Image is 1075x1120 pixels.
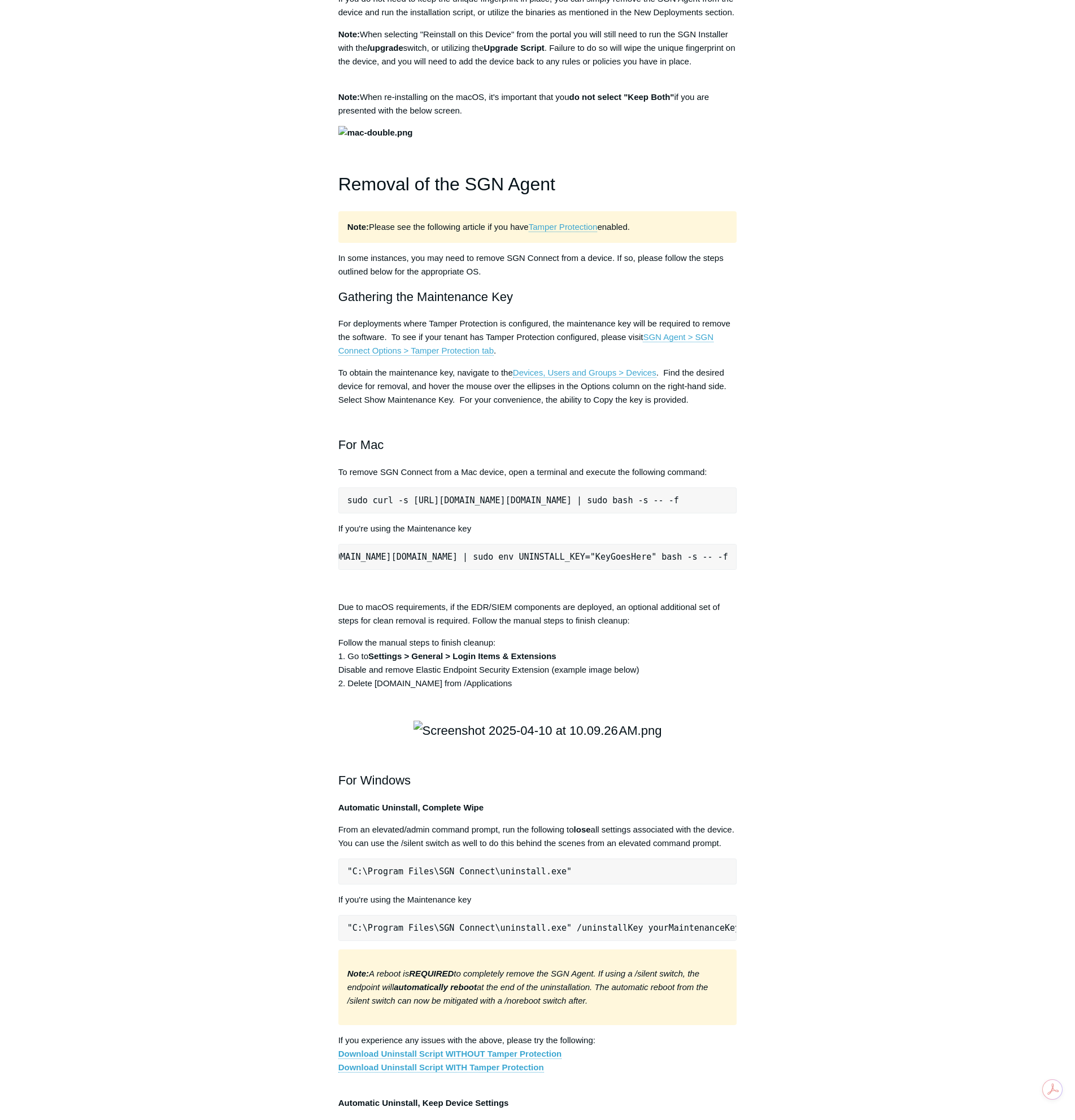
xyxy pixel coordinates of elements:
span: "C:\Program Files\SGN Connect\uninstall.exe" [347,866,572,877]
p: Follow the manual steps to finish cleanup: 1. Go to Disable and remove Elastic Endpoint Security ... [338,636,737,690]
strong: Automatic Uninstall, Keep Device Settings [338,1098,509,1108]
p: To remove SGN Connect from a Mac device, open a terminal and execute the following command: [338,465,737,479]
h2: Gathering the Maintenance Key [338,287,737,307]
span: From an elevated/admin command prompt, run the following to all settings associated with the devi... [338,825,734,848]
span: /upgrade [367,43,403,53]
a: Download Uninstall Script WITH Tamper Protection [338,1062,544,1073]
p: For deployments where Tamper Protection is configured, the maintenance key will be required to re... [338,317,737,358]
em: A reboot is to completely remove the SGN Agent. If using a /silent switch, the endpoint will at t... [347,969,708,1005]
strong: Note: [338,92,360,102]
strong: Settings > General > Login Items & Extensions [368,651,556,661]
p: If you're using the Maintenance key [338,522,737,535]
p: If you experience any issues with the above, please try the following: [338,1034,737,1074]
pre: sudo curl -s [URL][DOMAIN_NAME][DOMAIN_NAME] | sudo env UNINSTALL_KEY="KeyGoesHere" bash -s -- -f [338,544,737,570]
span: Please see the following article if you have enabled. [347,222,630,232]
img: mac-double.png [338,126,413,140]
span: Removal of the SGN Agent [338,174,555,194]
pre: sudo curl -s [URL][DOMAIN_NAME][DOMAIN_NAME] | sudo bash -s -- -f [338,487,737,513]
pre: "C:\Program Files\SGN Connect\uninstall.exe" /uninstallKey yourMaintenanceKeyHere [338,915,737,941]
strong: lose [574,825,591,834]
a: Tamper Protection [529,222,598,232]
span: . Failure to do so will wipe the unique fingerprint on the device, and you will need to add the d... [338,43,735,66]
p: Due to macOS requirements, if the EDR/SIEM components are deployed, an optional additional set of... [338,600,737,627]
strong: Note: [347,969,369,978]
span: switch, or utilizing the [403,43,484,53]
span: Note: [338,29,360,39]
span: When selecting "Reinstall on this Device" from the portal you will still need to run the SGN Inst... [338,29,728,53]
strong: Automatic Uninstall, Complete Wipe [338,803,484,812]
p: In some instances, you may need to remove SGN Connect from a device. If so, please follow the ste... [338,251,737,278]
h2: For Windows [338,751,737,790]
strong: automatically reboot [394,982,477,992]
h2: For Mac [338,415,737,455]
img: Screenshot 2025-04-10 at 10.09.26 AM.png [414,721,662,740]
span: Upgrade Script [484,43,545,53]
strong: do not select "Keep Both" [569,92,674,102]
a: Devices, Users and Groups > Devices [513,368,656,378]
a: Download Uninstall Script WITHOUT Tamper Protection [338,1049,562,1059]
p: When re-installing on the macOS, it's important that you if you are presented with the below screen. [338,90,737,117]
strong: Note: [347,222,369,232]
p: If you're using the Maintenance key [338,893,737,907]
p: To obtain the maintenance key, navigate to the . Find the desired device for removal, and hover t... [338,366,737,407]
strong: REQUIRED [409,969,454,978]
